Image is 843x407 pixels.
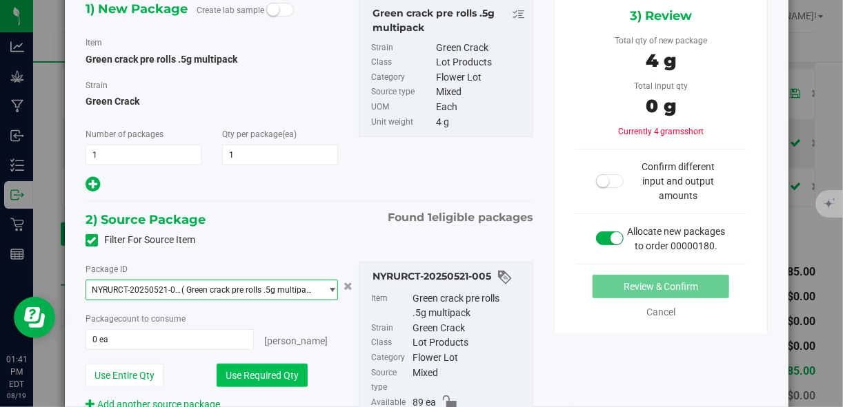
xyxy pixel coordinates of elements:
span: 1 [428,211,432,224]
label: Source type [371,85,433,100]
div: Green Crack [436,41,526,56]
label: Filter For Source Item [86,233,195,247]
span: NYRURCT-20250521-005 [92,285,181,295]
label: Class [371,55,433,70]
label: Unit weight [371,115,433,130]
span: count [118,314,139,324]
label: Source type [371,366,410,395]
span: Green Crack [86,91,338,112]
button: Review & Confirm [593,275,729,298]
span: short [685,127,704,136]
span: Found eligible packages [388,209,533,226]
input: 0 ea [86,330,253,349]
div: Lot Products [436,55,526,70]
label: UOM [371,100,433,115]
span: Qty per package [222,129,297,139]
div: Green crack pre rolls .5g multipack [373,6,526,35]
span: 3) Review [630,6,692,26]
button: Use Entire Qty [86,364,163,387]
div: Flower Lot [436,70,526,85]
input: 1 [86,145,201,165]
span: Package to consume [86,314,186,324]
iframe: Resource center [14,297,55,338]
div: NYRURCT-20250521-005 [373,269,526,286]
span: 2) Source Package [86,209,206,230]
span: ( Green crack pre rolls .5g multipack ) [181,285,315,295]
span: select [320,280,337,300]
span: [PERSON_NAME] [264,335,328,346]
label: Strain [86,79,108,92]
label: Item [371,291,410,321]
label: Class [371,335,410,351]
span: Package ID [86,264,128,274]
input: 1 [223,145,337,165]
label: Category [371,70,433,85]
span: Currently 4 grams [618,127,704,136]
label: Strain [371,321,410,336]
span: Allocate new packages to order 00000180. [628,226,726,251]
span: Green crack pre rolls .5g multipack [86,54,237,65]
span: 0 g [646,95,676,117]
span: 4 g [646,50,677,72]
span: Number of packages [86,129,163,139]
div: Each [436,100,526,115]
div: Lot Products [413,335,526,351]
button: Cancel button [339,276,357,296]
span: Total qty of new package [615,36,708,45]
label: Category [371,351,410,366]
span: (ea) [282,129,297,139]
div: Flower Lot [413,351,526,366]
button: Use Required Qty [217,364,308,387]
div: Mixed [413,366,526,395]
label: Item [86,36,102,49]
a: Cancel [646,306,675,317]
span: Add new output [86,181,100,192]
div: Green crack pre rolls .5g multipack [413,291,526,321]
label: Strain [371,41,433,56]
span: Confirm different input and output amounts [642,161,715,201]
span: Total input qty [634,81,688,91]
div: Mixed [436,85,526,100]
div: Green Crack [413,321,526,336]
div: 4 g [436,115,526,130]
